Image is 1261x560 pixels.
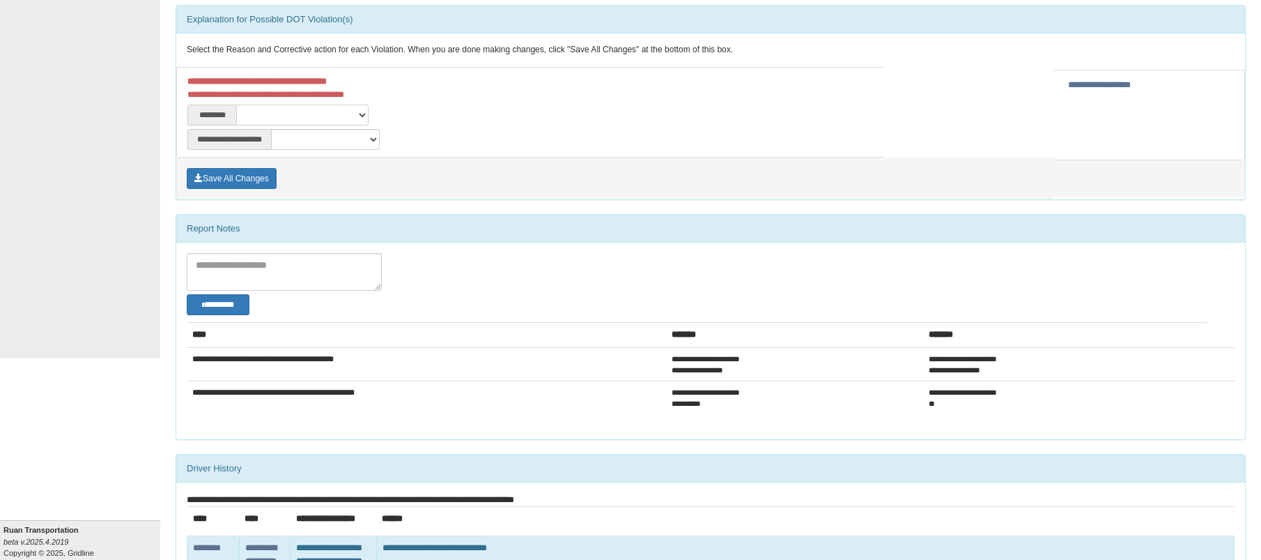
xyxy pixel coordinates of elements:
i: beta v.2025.4.2019 [3,538,68,546]
button: Change Filter Options [187,294,249,315]
button: Save [187,168,277,189]
div: Select the Reason and Corrective action for each Violation. When you are done making changes, cli... [176,33,1245,67]
div: Report Notes [176,215,1245,243]
div: Explanation for Possible DOT Violation(s) [176,6,1245,33]
div: Copyright © 2025, Gridline [3,524,160,559]
div: Driver History [176,455,1245,483]
b: Ruan Transportation [3,526,79,534]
